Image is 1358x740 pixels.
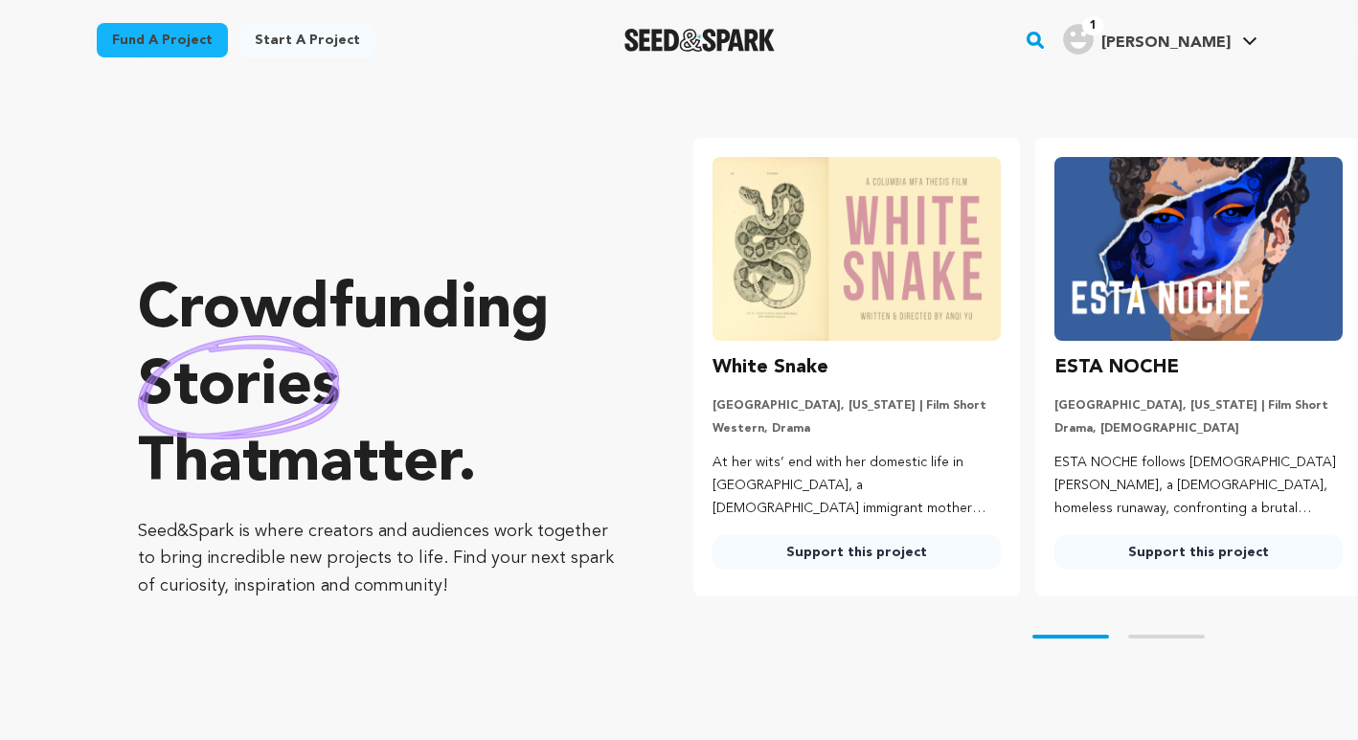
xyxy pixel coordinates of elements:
img: ESTA NOCHE image [1054,157,1343,341]
p: ESTA NOCHE follows [DEMOGRAPHIC_DATA] [PERSON_NAME], a [DEMOGRAPHIC_DATA], homeless runaway, conf... [1054,452,1343,520]
img: White Snake image [713,157,1001,341]
a: Fund a project [97,23,228,57]
p: Western, Drama [713,421,1001,437]
span: matter [267,434,458,495]
img: user.png [1063,24,1094,55]
div: Donald H.'s Profile [1063,24,1231,55]
a: Support this project [713,535,1001,570]
p: Seed&Spark is where creators and audiences work together to bring incredible new projects to life... [138,518,617,600]
a: Start a project [239,23,375,57]
p: [GEOGRAPHIC_DATA], [US_STATE] | Film Short [713,398,1001,414]
span: 1 [1082,16,1104,35]
p: Drama, [DEMOGRAPHIC_DATA] [1054,421,1343,437]
a: Donald H.'s Profile [1059,20,1261,55]
p: Crowdfunding that . [138,273,617,503]
span: [PERSON_NAME] [1101,35,1231,51]
a: Seed&Spark Homepage [624,29,775,52]
img: hand sketched image [138,335,340,439]
p: [GEOGRAPHIC_DATA], [US_STATE] | Film Short [1054,398,1343,414]
span: Donald H.'s Profile [1059,20,1261,60]
p: At her wits’ end with her domestic life in [GEOGRAPHIC_DATA], a [DEMOGRAPHIC_DATA] immigrant moth... [713,452,1001,520]
a: Support this project [1054,535,1343,570]
img: Seed&Spark Logo Dark Mode [624,29,775,52]
h3: White Snake [713,352,828,383]
h3: ESTA NOCHE [1054,352,1179,383]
